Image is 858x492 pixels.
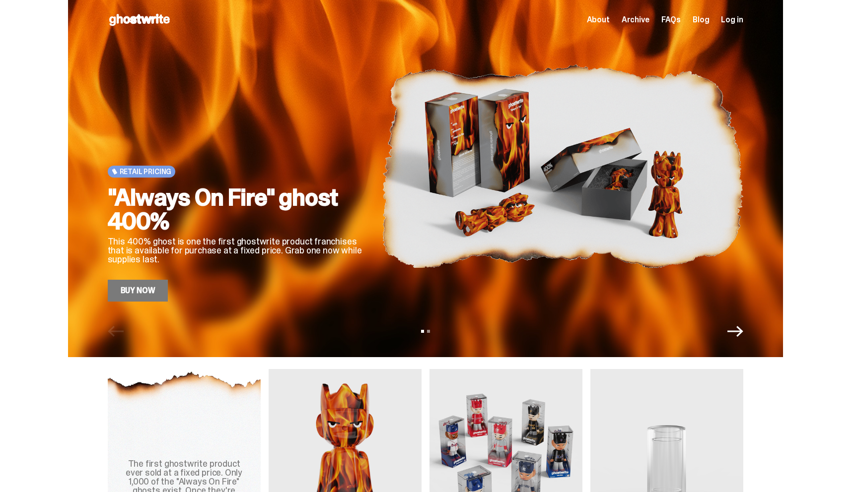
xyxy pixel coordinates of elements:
[587,16,610,24] a: About
[108,237,366,264] p: This 400% ghost is one the first ghostwrite product franchises that is available for purchase at ...
[120,168,172,176] span: Retail Pricing
[727,323,743,339] button: Next
[421,330,424,333] button: View slide 1
[108,185,366,233] h2: "Always On Fire" ghost 400%
[721,16,743,24] a: Log in
[108,280,168,302] a: Buy Now
[382,31,743,302] img: "Always On Fire" ghost 400%
[427,330,430,333] button: View slide 2
[693,16,709,24] a: Blog
[622,16,649,24] a: Archive
[661,16,681,24] a: FAQs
